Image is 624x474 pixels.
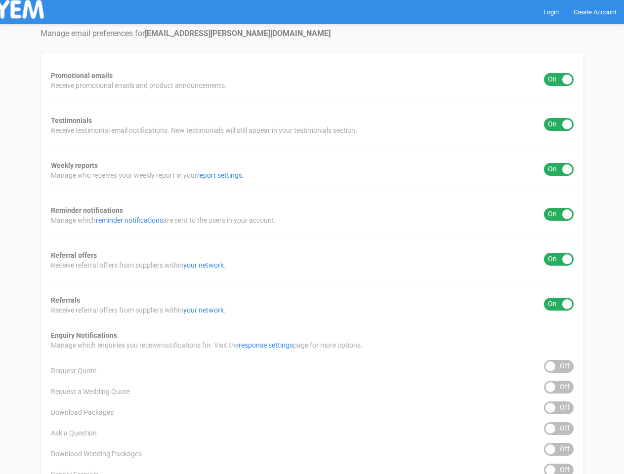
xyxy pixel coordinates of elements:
[197,171,242,179] a: report settings
[51,170,244,180] span: Manage who receives your weekly report in your .
[41,29,584,38] h4: Manage email preferences for
[51,305,226,315] span: Receive referral offers from suppliers within .
[183,261,224,269] a: your network
[51,125,357,135] span: Receive testimonial email notifications. New testimonials will still appear in your testimonials ...
[51,215,276,225] span: Manage which are sent to the users in your account.
[51,449,142,459] span: Download Wedding Packages
[51,428,97,438] span: Ask a Question
[183,306,224,314] a: your network
[51,206,123,214] strong: Reminder notifications
[51,340,363,350] span: Manage which enquiries you receive notifications for. Visit the page for more options.
[51,331,117,339] strong: Enquiry Notifications
[96,216,163,224] a: reminder notifications
[51,72,113,79] strong: Promotional emails
[51,80,227,90] span: Receive promotional emails and product announcements.
[51,260,226,270] span: Receive referral offers from suppliers within .
[51,407,114,417] span: Download Packages
[51,251,97,259] strong: Referral offers
[239,341,293,349] a: response settings
[51,161,98,169] strong: Weekly reports
[51,387,130,396] span: Request a Wedding Quote
[145,29,331,38] strong: [EMAIL_ADDRESS][PERSON_NAME][DOMAIN_NAME]
[51,366,96,376] span: Request Quote
[51,117,92,124] strong: Testimonials
[51,296,80,304] strong: Referrals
